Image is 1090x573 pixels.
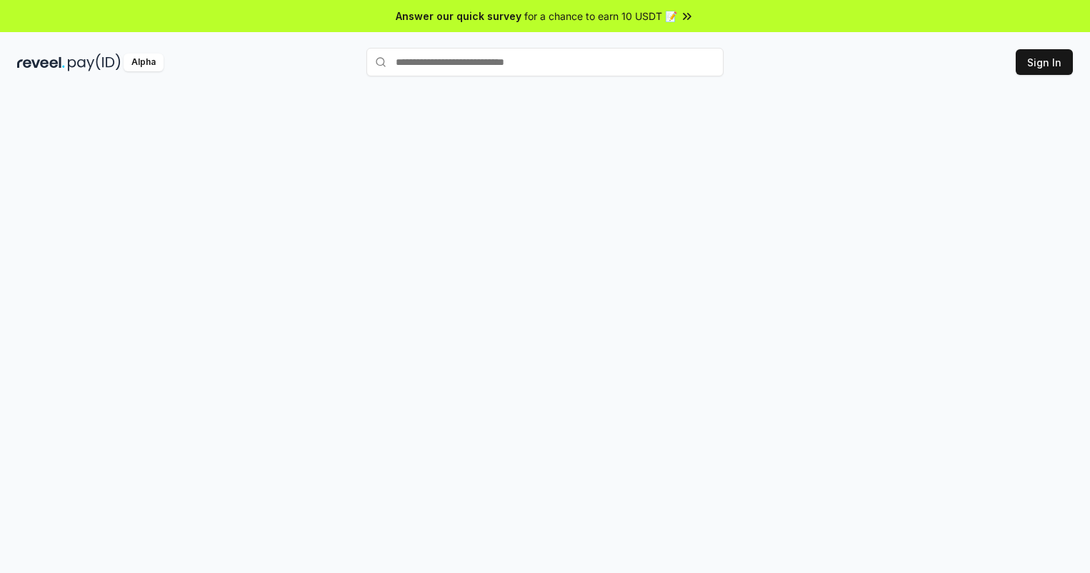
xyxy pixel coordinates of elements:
span: Answer our quick survey [396,9,521,24]
img: reveel_dark [17,54,65,71]
span: for a chance to earn 10 USDT 📝 [524,9,677,24]
img: pay_id [68,54,121,71]
button: Sign In [1016,49,1073,75]
div: Alpha [124,54,164,71]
